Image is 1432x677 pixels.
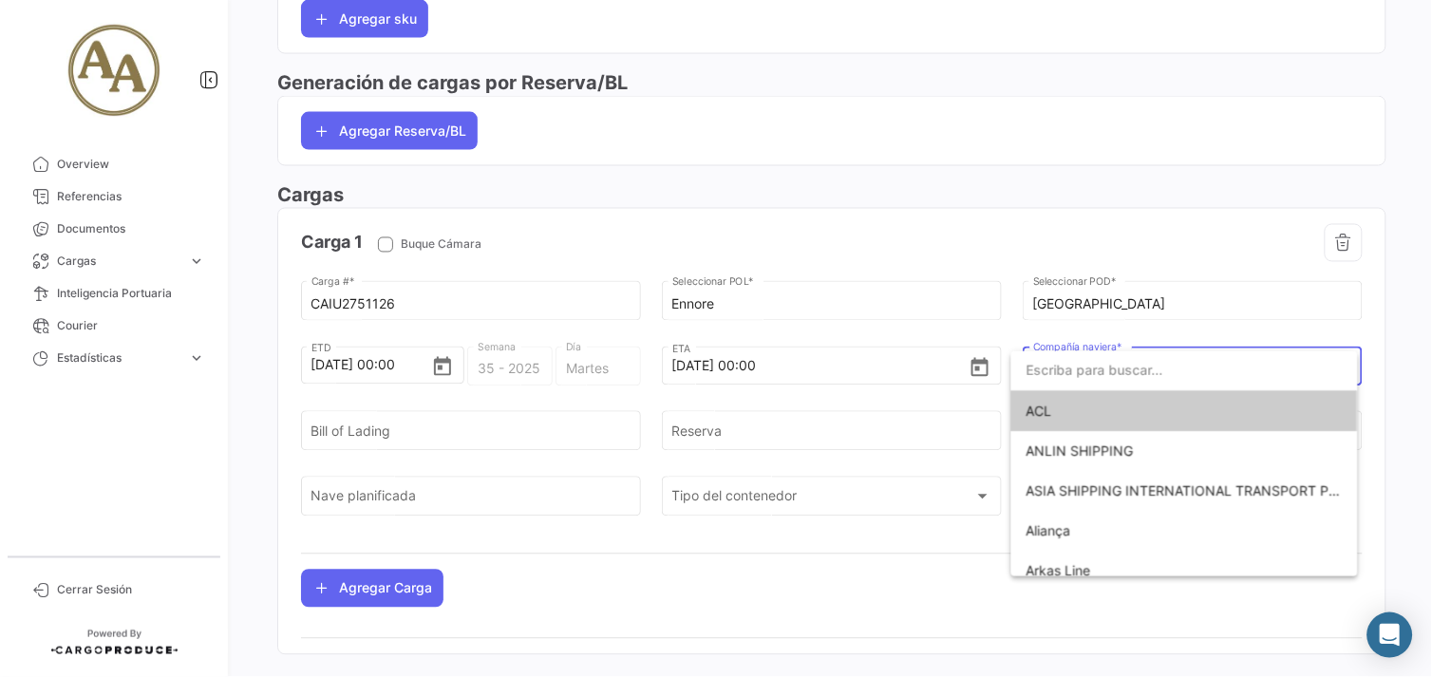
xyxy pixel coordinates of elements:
[1027,562,1091,578] span: Arkas Line
[1027,482,1429,498] span: ASIA SHIPPING INTERNATIONAL TRANSPORT PRIVATE LIMITED
[1367,612,1413,658] div: Abrir Intercom Messenger
[1027,522,1071,538] span: Aliança
[1027,442,1134,459] span: ANLIN SHIPPING
[1027,403,1052,419] span: ACL
[1011,350,1358,390] input: dropdown search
